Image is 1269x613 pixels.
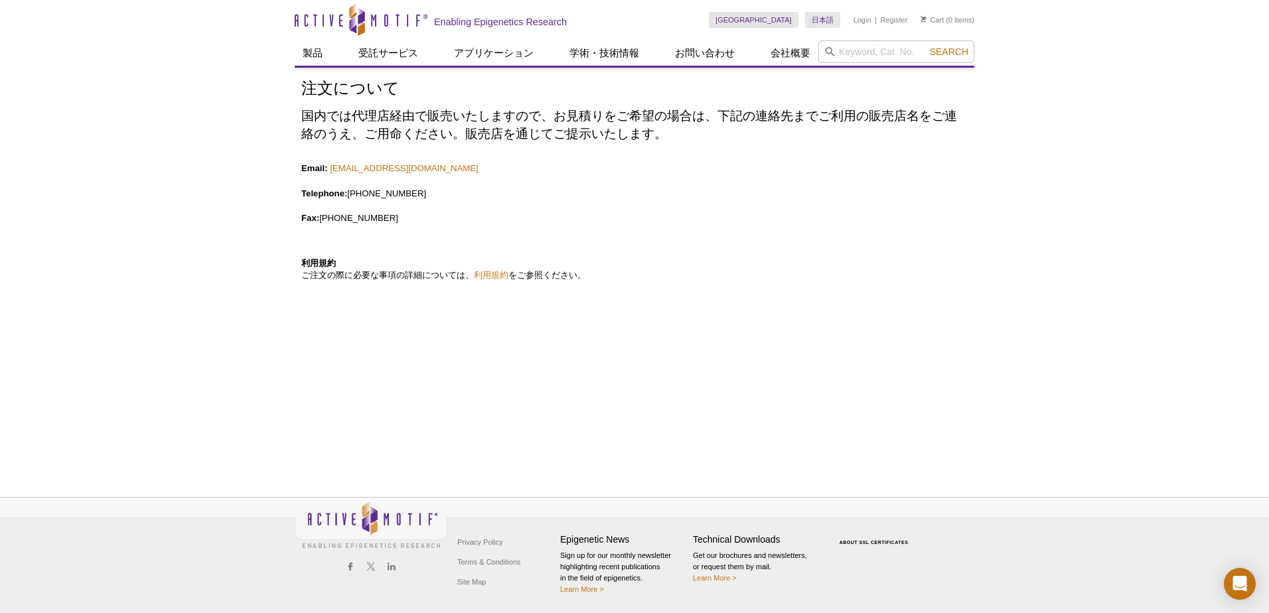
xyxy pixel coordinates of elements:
[295,498,447,551] img: Active Motif,
[301,188,347,198] strong: Telephone:
[330,163,479,173] a: [EMAIL_ADDRESS][DOMAIN_NAME]
[301,257,968,281] p: ご注文の際に必要な事項の詳細については、 をご参照ください。
[875,12,877,28] li: |
[301,80,968,99] h1: 注文について
[301,163,328,173] strong: Email:
[693,574,737,582] a: Learn More >
[805,12,840,28] a: 日本語
[709,12,798,28] a: [GEOGRAPHIC_DATA]
[301,212,968,224] p: [PHONE_NUMBER]
[295,40,331,66] a: 製品
[561,40,647,66] a: 学術・技術情報
[350,40,426,66] a: 受託サービス
[301,188,968,200] p: [PHONE_NUMBER]
[826,521,925,550] table: Click to Verify - This site chose Symantec SSL for secure e-commerce and confidential communicati...
[454,552,524,572] a: Terms & Conditions
[921,15,944,25] a: Cart
[301,213,319,223] strong: Fax:
[921,12,974,28] li: (0 items)
[301,107,968,143] h2: 国内では代理店経由で販売いたしますので、お見積りをご希望の場合は、下記の連絡先までご利用の販売店名をご連絡のうえ、ご用命ください。販売店を通じてご提示いたします。
[446,40,542,66] a: アプリケーション
[926,46,972,58] button: Search
[434,16,567,28] h2: Enabling Epigenetics Research
[667,40,743,66] a: お問い合わせ
[921,16,927,23] img: Your Cart
[693,550,819,584] p: Get our brochures and newsletters, or request them by mail.
[560,585,604,593] a: Learn More >
[930,46,968,57] span: Search
[818,40,974,63] input: Keyword, Cat. No.
[693,534,819,545] h4: Technical Downloads
[560,534,686,545] h4: Epigenetic News
[301,258,336,268] strong: 利用規約
[854,15,871,25] a: Login
[1224,568,1256,600] div: Open Intercom Messenger
[560,550,686,595] p: Sign up for our monthly newsletter highlighting recent publications in the field of epigenetics.
[840,540,909,545] a: ABOUT SSL CERTIFICATES
[474,270,508,280] a: 利用規約
[454,572,489,592] a: Site Map
[454,532,506,552] a: Privacy Policy
[880,15,907,25] a: Register
[763,40,818,66] a: 会社概要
